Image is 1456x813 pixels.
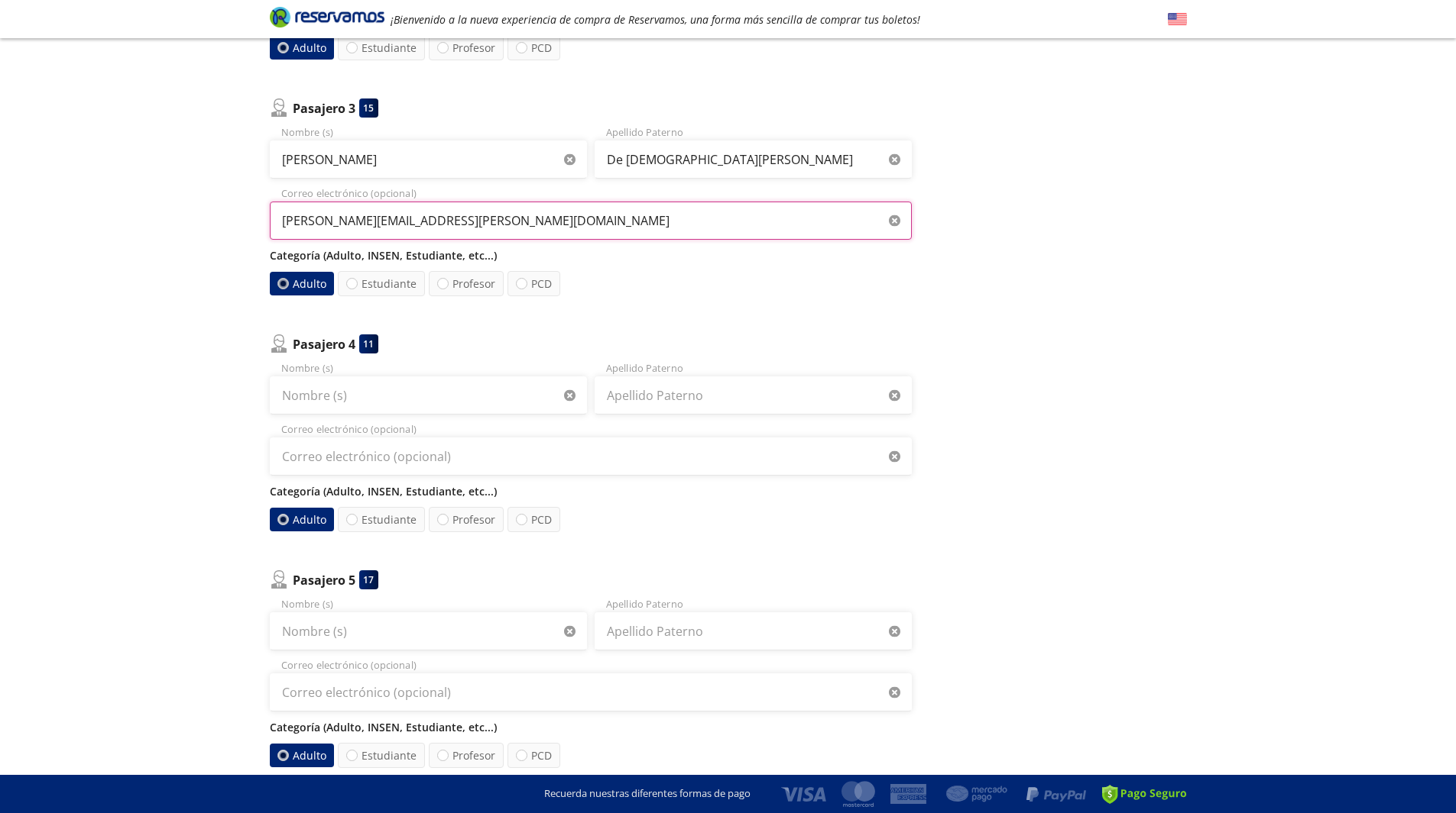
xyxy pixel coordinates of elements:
[429,35,504,60] label: Profesor
[338,507,425,532] label: Estudiante
[595,612,912,650] input: Apellido Paterno
[270,437,912,476] input: Correo electrónico (opcional)
[270,376,587,415] input: Nombre (s)
[338,743,425,768] label: Estudiante
[1168,10,1187,29] button: English
[359,570,378,589] div: 17
[338,35,425,60] label: Estudiante
[270,719,912,735] p: Categoría (Adulto, INSEN, Estudiante, etc...)
[270,247,912,263] p: Categoría (Adulto, INSEN, Estudiante, etc...)
[293,335,355,353] p: Pasajero 4
[270,5,384,28] i: Brand Logo
[595,376,912,415] input: Apellido Paterno
[544,786,751,802] p: Recuerda nuestras diferentes formas de pago
[595,140,912,179] input: Apellido Paterno
[429,507,504,532] label: Profesor
[270,673,912,711] input: Correo electrónico (opcional)
[391,12,920,27] em: ¡Bienvenido a la nueva experiencia de compra de Reservamos, una forma más sencilla de comprar tus...
[270,140,587,179] input: Nombre (s)
[359,334,378,353] div: 11
[270,5,384,33] a: Brand Logo
[269,744,333,767] label: Adulto
[293,571,355,589] p: Pasajero 5
[338,271,425,296] label: Estudiante
[507,743,560,768] label: PCD
[507,35,560,60] label: PCD
[270,202,912,240] input: Correo electrónico (opcional)
[429,743,504,768] label: Profesor
[293,99,355,118] p: Pasajero 3
[359,98,378,118] div: 15
[269,508,333,531] label: Adulto
[270,612,587,650] input: Nombre (s)
[269,272,333,295] label: Adulto
[429,271,504,296] label: Profesor
[507,507,560,532] label: PCD
[270,483,912,499] p: Categoría (Adulto, INSEN, Estudiante, etc...)
[507,271,560,296] label: PCD
[269,36,333,60] label: Adulto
